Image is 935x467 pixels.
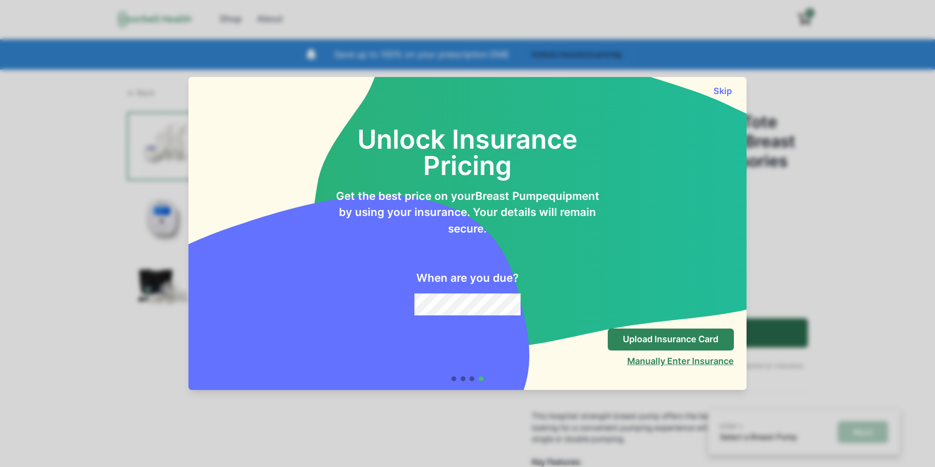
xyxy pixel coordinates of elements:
p: Upload Insurance Card [623,334,718,345]
h2: Unlock Insurance Pricing [335,100,601,179]
button: Upload Insurance Card [608,329,734,350]
button: Skip [712,86,734,96]
h2: When are you due? [416,272,519,285]
p: Get the best price on your Breast Pump equipment by using your insurance. Your details will remai... [335,188,601,237]
button: Manually Enter Insurance [627,356,734,366]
